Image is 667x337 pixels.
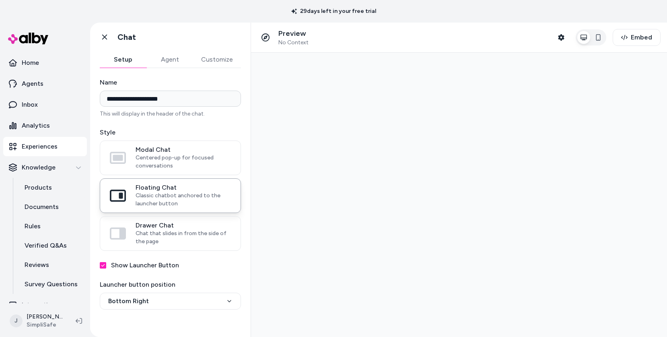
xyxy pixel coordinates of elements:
[3,74,87,93] a: Agents
[136,146,231,154] span: Modal Chat
[16,275,87,294] a: Survey Questions
[631,33,652,42] span: Embed
[3,116,87,135] a: Analytics
[22,58,39,68] p: Home
[16,197,87,217] a: Documents
[100,128,241,137] label: Style
[16,178,87,197] a: Products
[100,280,241,289] label: Launcher button position
[3,158,87,177] button: Knowledge
[22,142,58,151] p: Experiences
[16,217,87,236] a: Rules
[22,79,43,89] p: Agents
[100,78,241,87] label: Name
[27,313,63,321] p: [PERSON_NAME]
[22,163,56,172] p: Knowledge
[3,137,87,156] a: Experiences
[136,229,231,246] span: Chat that slides in from the side of the page
[193,52,241,68] button: Customize
[10,314,23,327] span: J
[3,95,87,114] a: Inbox
[25,221,41,231] p: Rules
[117,32,136,42] h1: Chat
[136,221,231,229] span: Drawer Chat
[25,260,49,270] p: Reviews
[146,52,193,68] button: Agent
[286,7,381,15] p: 29 days left in your free trial
[136,184,231,192] span: Floating Chat
[8,33,48,44] img: alby Logo
[22,300,59,310] p: Integrations
[25,241,67,250] p: Verified Q&As
[136,154,231,170] span: Centered pop-up for focused conversations
[16,255,87,275] a: Reviews
[278,39,309,46] span: No Context
[278,29,309,38] p: Preview
[136,192,231,208] span: Classic chatbot anchored to the launcher button
[100,52,146,68] button: Setup
[16,236,87,255] a: Verified Q&As
[22,100,38,110] p: Inbox
[100,110,241,118] p: This will display in the header of the chat.
[27,321,63,329] span: SimpliSafe
[25,202,59,212] p: Documents
[25,279,78,289] p: Survey Questions
[111,261,179,270] label: Show Launcher Button
[5,308,69,334] button: J[PERSON_NAME]SimpliSafe
[22,121,50,130] p: Analytics
[3,296,87,315] a: Integrations
[25,183,52,192] p: Products
[613,29,661,46] button: Embed
[3,53,87,72] a: Home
